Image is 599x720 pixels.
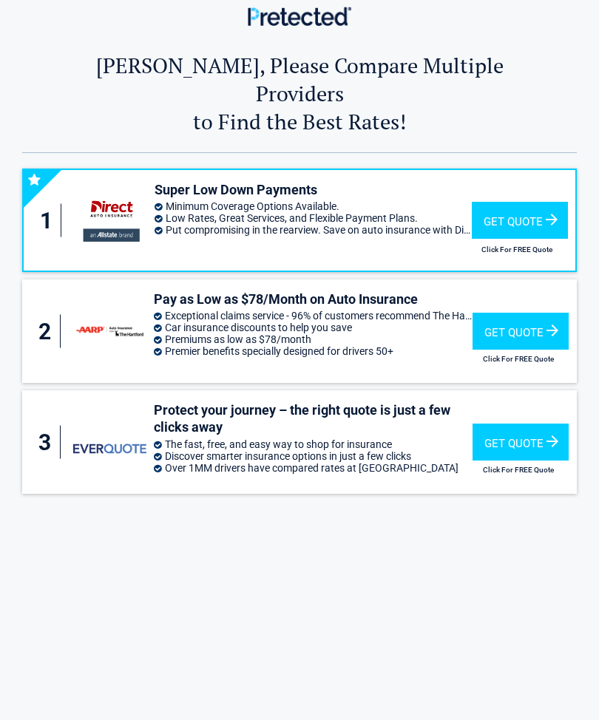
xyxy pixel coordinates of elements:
li: Minimum Coverage Options Available. [155,200,472,212]
img: everquote's logo [73,444,146,453]
h2: [PERSON_NAME], Please Compare Multiple Providers to Find the Best Rates! [69,51,531,135]
div: 2 [37,315,61,348]
h3: Pay as Low as $78/Month on Auto Insurance [154,291,473,308]
h2: Click For FREE Quote [473,466,564,474]
img: directauto's logo [74,192,146,248]
h3: Protect your journey – the right quote is just a few clicks away [154,401,473,436]
li: Over 1MM drivers have compared rates at [GEOGRAPHIC_DATA] [154,462,473,474]
h2: Click For FREE Quote [473,355,564,363]
div: Get Quote [473,313,569,350]
div: 3 [37,426,61,459]
h3: Super Low Down Payments [155,181,472,198]
li: Premier benefits specially designed for drivers 50+ [154,345,473,357]
li: The fast, free, and easy way to shop for insurance [154,438,473,450]
li: Premiums as low as $78/month [154,333,473,345]
div: 1 [38,204,61,237]
img: thehartford's logo [73,313,146,349]
li: Low Rates, Great Services, and Flexible Payment Plans. [155,212,472,224]
li: Car insurance discounts to help you save [154,322,473,333]
li: Put compromising in the rearview. Save on auto insurance with Direct. [155,224,472,236]
div: Get Quote [472,202,568,239]
div: Get Quote [473,424,569,461]
li: Exceptional claims service - 96% of customers recommend The Hartford [154,310,473,322]
h2: Click For FREE Quote [472,245,563,254]
img: Main Logo [248,7,351,25]
li: Discover smarter insurance options in just a few clicks [154,450,473,462]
